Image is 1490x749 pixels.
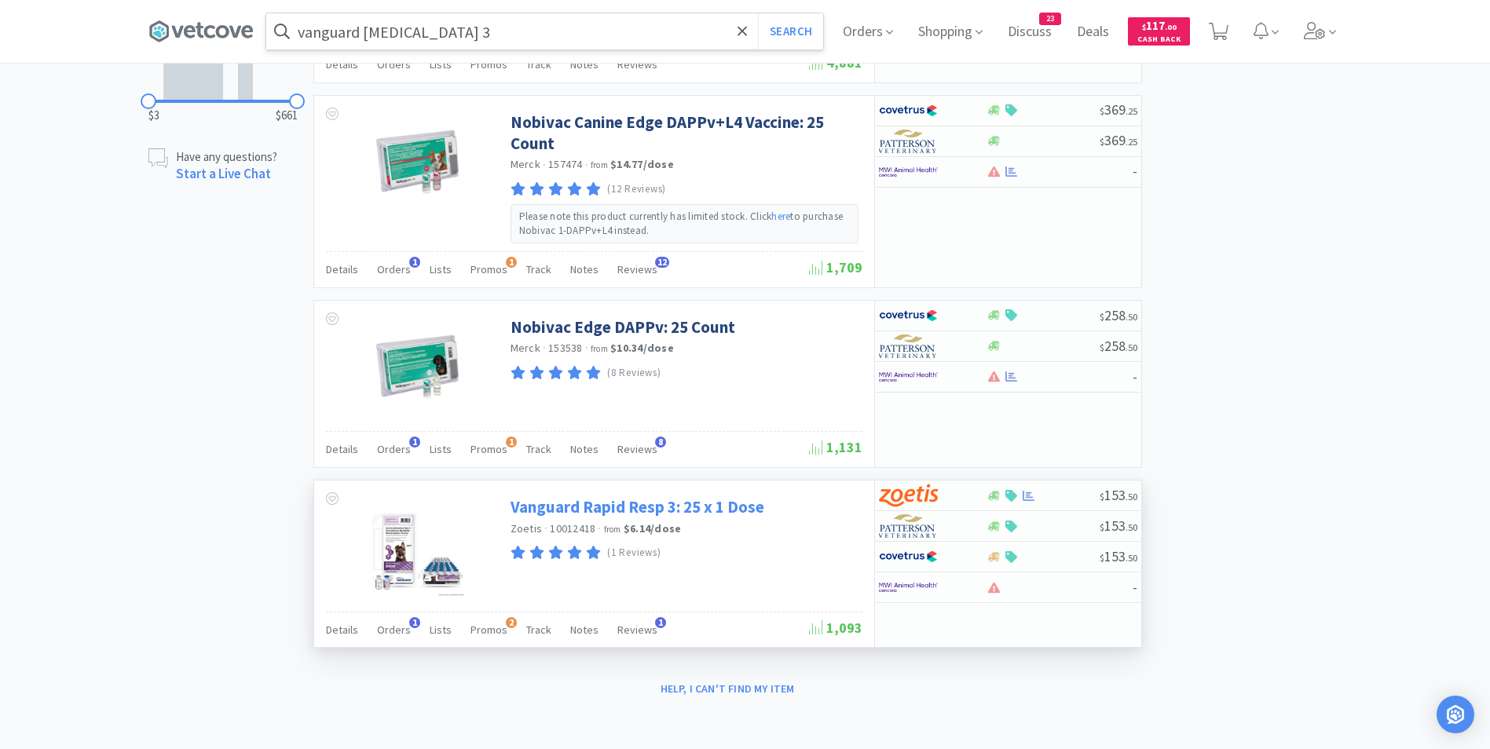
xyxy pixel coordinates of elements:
span: Details [326,442,358,456]
a: Start a Live Chat [176,165,271,182]
span: 157474 [548,157,583,171]
span: 1,131 [809,438,862,456]
span: 153538 [548,341,583,355]
span: 117 [1142,18,1177,33]
span: 10012418 [550,521,595,535]
a: Zoetis [511,521,543,535]
span: 153 [1100,486,1137,504]
span: Orders [377,623,411,637]
span: - [1133,578,1137,596]
a: Merck [511,157,540,171]
p: (1 Reviews) [607,545,661,561]
span: · [543,341,546,355]
span: $ [1100,342,1104,353]
img: 2dcabd00aba64b76b29767a90c3655f6_398718.jpg [352,316,480,418]
span: Details [326,57,358,71]
span: 4,881 [809,53,862,71]
span: Promos [470,623,507,637]
strong: $14.77 / dose [610,157,674,171]
span: Promos [470,442,507,456]
strong: $10.34 / dose [610,341,674,355]
span: Notes [570,57,599,71]
span: 258 [1100,337,1137,355]
img: 77fca1acd8b6420a9015268ca798ef17_1.png [879,545,938,568]
span: Orders [377,442,411,456]
span: · [598,521,601,535]
span: 369 [1100,100,1137,119]
span: Cash Back [1137,35,1181,46]
span: from [604,524,621,535]
a: Discuss23 [1001,25,1058,39]
span: Notes [570,623,599,637]
span: 2 [506,617,517,628]
span: Orders [377,57,411,71]
span: Reviews [617,442,657,456]
span: Reviews [617,262,657,276]
span: 1,093 [809,619,862,637]
span: 1 [506,257,517,268]
span: . 50 [1126,552,1137,564]
span: . 25 [1126,136,1137,148]
span: Notes [570,442,599,456]
span: Track [526,57,551,71]
p: (8 Reviews) [607,365,661,382]
span: . 25 [1126,105,1137,117]
img: a673e5ab4e5e497494167fe422e9a3ab.png [879,484,938,507]
div: Open Intercom Messenger [1437,696,1474,733]
img: f6b2451649754179b5b4e0c70c3f7cb0_2.png [879,160,938,184]
span: Notes [570,262,599,276]
span: 1,709 [809,258,862,276]
img: f5e969b455434c6296c6d81ef179fa71_3.png [879,514,938,538]
span: Reviews [617,623,657,637]
span: $ [1100,136,1104,148]
span: - [1133,162,1137,180]
span: Lists [430,262,452,276]
span: 12 [655,257,669,268]
span: Lists [430,442,452,456]
span: . 50 [1126,521,1137,533]
span: 1 [409,257,420,268]
span: $ [1100,311,1104,323]
a: $117.00Cash Back [1128,10,1190,53]
strong: $6.14 / dose [624,521,682,535]
span: · [585,158,588,172]
span: 23 [1040,13,1060,24]
span: $661 [276,106,298,125]
span: · [585,341,588,355]
span: · [544,521,547,535]
span: 8 [655,437,666,448]
span: 1 [655,617,666,628]
span: 153 [1100,547,1137,565]
img: 77fca1acd8b6420a9015268ca798ef17_1.png [879,304,938,327]
span: . 50 [1126,342,1137,353]
img: 7f04275a6ba842978f64cbe6d1ae77a5_398738.jpg [352,111,480,214]
span: - [1133,367,1137,385]
span: $ [1100,491,1104,502]
span: Promos [470,262,507,276]
span: Lists [430,57,452,71]
span: · [543,158,546,172]
a: here [771,210,790,223]
span: Details [326,623,358,637]
a: Deals [1071,25,1115,39]
img: f5e969b455434c6296c6d81ef179fa71_3.png [879,130,938,153]
input: Search by item, sku, manufacturer, ingredient, size... [266,13,823,49]
span: . 50 [1126,491,1137,502]
span: 258 [1100,306,1137,324]
span: 1 [409,437,420,448]
span: $ [1100,521,1104,533]
span: from [591,343,608,354]
img: f6b2451649754179b5b4e0c70c3f7cb0_2.png [879,365,938,389]
img: 87aa649ade44481e819a142c45fe6e91_525367.jpeg [365,496,467,598]
span: Reviews [617,57,657,71]
span: Track [526,623,551,637]
a: Nobivac Edge DAPPv: 25 Count [511,316,735,338]
span: . 50 [1126,311,1137,323]
span: Orders [377,262,411,276]
span: 1 [506,437,517,448]
span: Track [526,262,551,276]
a: Vanguard Rapid Resp 3: 25 x 1 Dose [511,496,764,517]
span: from [591,159,608,170]
a: Merck [511,341,540,355]
img: 77fca1acd8b6420a9015268ca798ef17_1.png [879,99,938,122]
